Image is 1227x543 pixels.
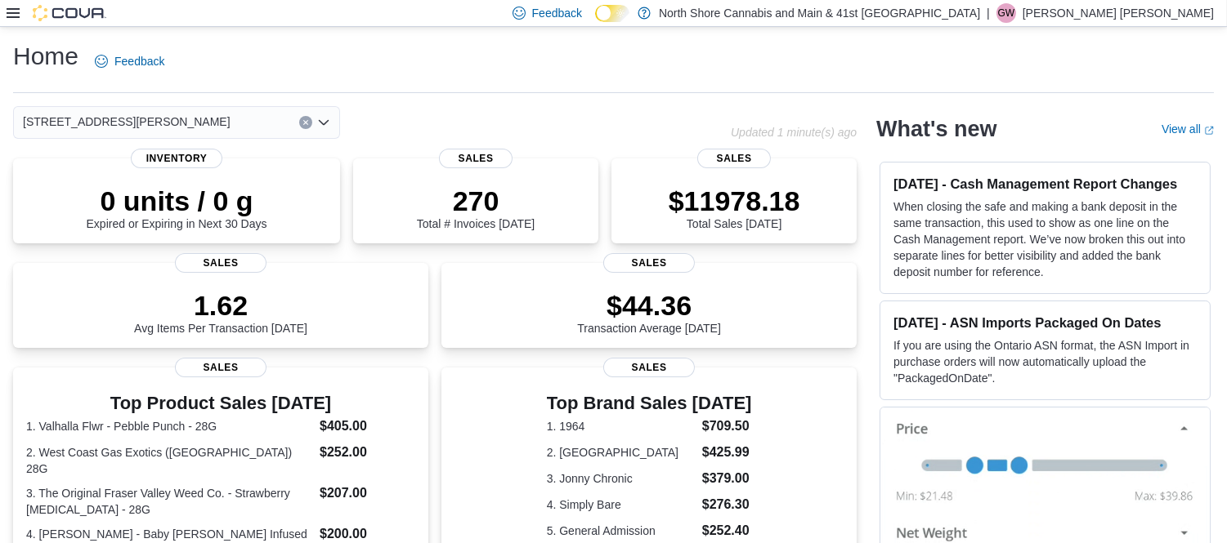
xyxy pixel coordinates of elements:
div: Total # Invoices [DATE] [417,185,535,230]
span: Sales [439,149,513,168]
div: Griffin Wright [996,3,1016,23]
span: Feedback [114,53,164,69]
dt: 2. West Coast Gas Exotics ([GEOGRAPHIC_DATA]) 28G [26,444,313,477]
p: 270 [417,185,535,217]
button: Open list of options [317,116,330,129]
span: Sales [697,149,771,168]
button: Clear input [299,116,312,129]
dd: $405.00 [320,416,415,436]
h3: Top Brand Sales [DATE] [547,394,752,413]
p: If you are using the Ontario ASN format, the ASN Import in purchase orders will now automatically... [893,337,1197,386]
span: [STREET_ADDRESS][PERSON_NAME] [23,112,231,131]
p: | [987,3,990,23]
p: North Shore Cannabis and Main & 41st [GEOGRAPHIC_DATA] [659,3,980,23]
p: 0 units / 0 g [87,185,267,217]
span: GW [997,3,1014,23]
dt: 4. Simply Bare [547,496,696,513]
dt: 3. Jonny Chronic [547,470,696,487]
div: Expired or Expiring in Next 30 Days [87,185,267,230]
a: View allExternal link [1162,122,1214,136]
span: Inventory [131,149,222,168]
div: Total Sales [DATE] [669,185,800,230]
dt: 2. [GEOGRAPHIC_DATA] [547,444,696,461]
p: $11978.18 [669,185,800,217]
h3: Top Product Sales [DATE] [26,394,415,413]
dt: 3. The Original Fraser Valley Weed Co. - Strawberry [MEDICAL_DATA] - 28G [26,485,313,518]
h3: [DATE] - ASN Imports Packaged On Dates [893,314,1197,331]
dt: 1. 1964 [547,418,696,434]
span: Feedback [532,5,582,21]
div: Transaction Average [DATE] [577,289,721,335]
a: Feedback [88,45,171,78]
svg: External link [1204,126,1214,136]
dd: $252.00 [320,443,415,462]
dd: $709.50 [702,416,752,436]
h1: Home [13,40,78,73]
dd: $379.00 [702,469,752,488]
dt: 1. Valhalla Flwr - Pebble Punch - 28G [26,418,313,434]
dt: 5. General Admission [547,523,696,539]
img: Cova [33,5,106,21]
span: Dark Mode [595,22,596,23]
dd: $276.30 [702,495,752,514]
span: Sales [175,358,266,377]
dd: $252.40 [702,521,752,541]
dd: $207.00 [320,483,415,503]
p: $44.36 [577,289,721,322]
h2: What's new [876,116,996,142]
p: [PERSON_NAME] [PERSON_NAME] [1023,3,1214,23]
span: Sales [603,358,695,377]
h3: [DATE] - Cash Management Report Changes [893,176,1197,192]
span: Sales [175,253,266,273]
span: Sales [603,253,695,273]
p: When closing the safe and making a bank deposit in the same transaction, this used to show as one... [893,198,1197,280]
div: Avg Items Per Transaction [DATE] [134,289,307,335]
p: Updated 1 minute(s) ago [731,126,857,139]
input: Dark Mode [595,5,629,22]
dd: $425.99 [702,443,752,462]
p: 1.62 [134,289,307,322]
